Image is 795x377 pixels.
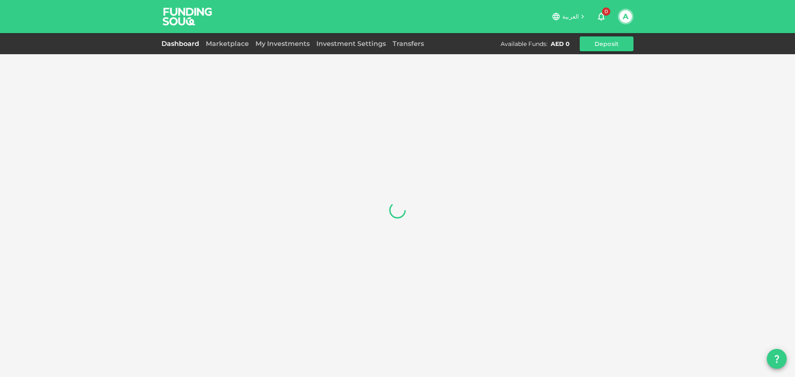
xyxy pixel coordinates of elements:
span: العربية [562,13,579,20]
a: Marketplace [202,40,252,48]
span: 0 [602,7,610,16]
button: question [767,349,787,369]
a: Investment Settings [313,40,389,48]
button: A [619,10,632,23]
button: 0 [593,8,609,25]
a: My Investments [252,40,313,48]
a: Transfers [389,40,427,48]
div: AED 0 [551,40,570,48]
button: Deposit [580,36,634,51]
a: Dashboard [161,40,202,48]
div: Available Funds : [501,40,547,48]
